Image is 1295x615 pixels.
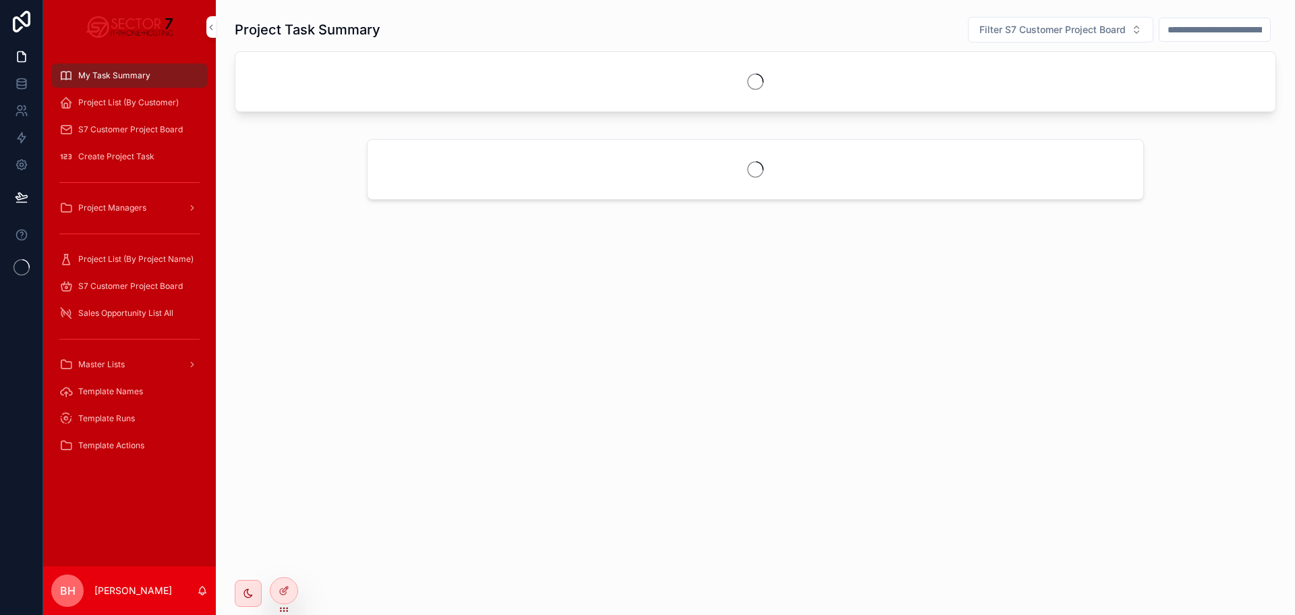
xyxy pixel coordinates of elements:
a: S7 Customer Project Board [51,117,208,142]
button: Select Button [968,17,1153,43]
span: S7 Customer Project Board [78,124,183,135]
p: [PERSON_NAME] [94,584,172,597]
span: S7 Customer Project Board [78,281,183,292]
a: Project List (By Project Name) [51,247,208,271]
span: Template Runs [78,413,135,424]
span: Template Actions [78,440,144,451]
span: Master Lists [78,359,125,370]
span: My Task Summary [78,70,150,81]
a: S7 Customer Project Board [51,274,208,298]
span: Create Project Task [78,151,154,162]
span: Sales Opportunity List All [78,308,173,319]
a: Template Runs [51,406,208,431]
h1: Project Task Summary [235,20,380,39]
img: App logo [86,16,173,38]
a: Master Lists [51,352,208,377]
a: Project List (By Customer) [51,90,208,115]
a: Template Names [51,379,208,404]
a: Project Managers [51,196,208,220]
a: My Task Summary [51,63,208,88]
a: Template Actions [51,433,208,458]
span: Project Managers [78,203,146,213]
span: BH [60,583,76,599]
a: Sales Opportunity List All [51,301,208,325]
span: Project List (By Project Name) [78,254,194,265]
a: Create Project Task [51,144,208,169]
div: scrollable content [43,54,216,475]
span: Filter S7 Customer Project Board [979,23,1126,36]
span: Project List (By Customer) [78,97,179,108]
span: Template Names [78,386,143,397]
